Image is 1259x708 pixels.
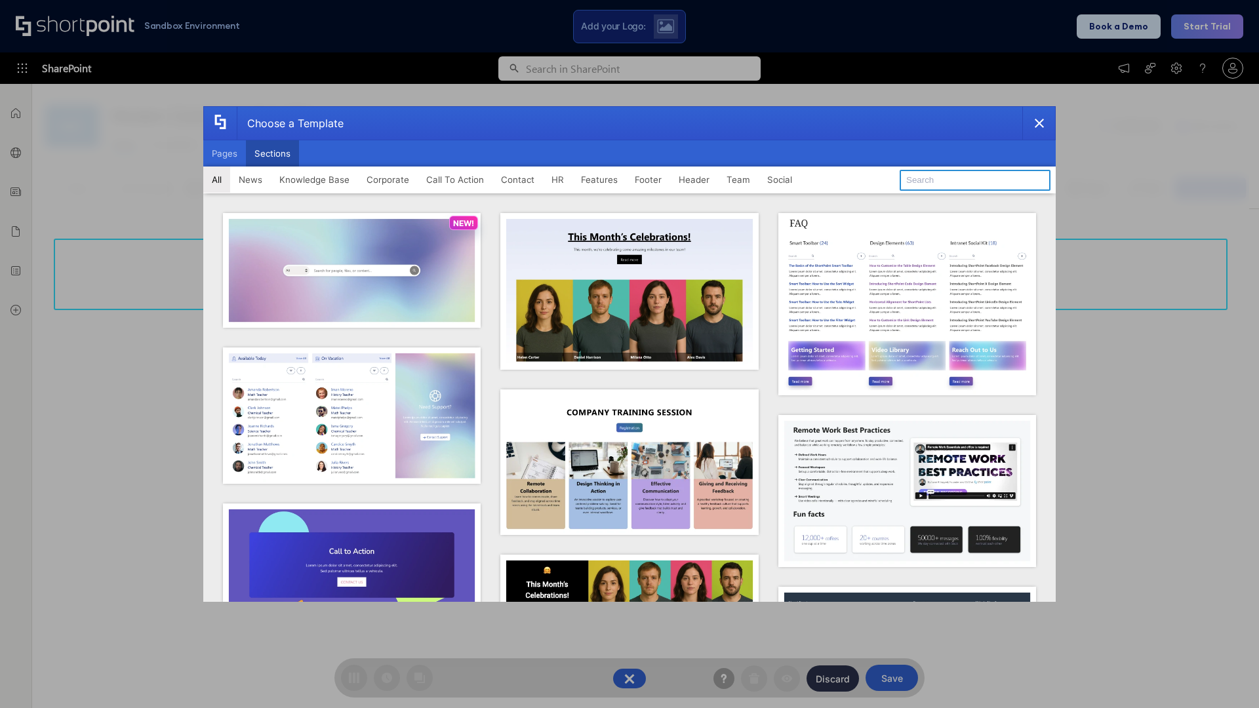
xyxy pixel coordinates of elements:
[572,167,626,193] button: Features
[670,167,718,193] button: Header
[626,167,670,193] button: Footer
[203,140,246,167] button: Pages
[492,167,543,193] button: Contact
[203,167,230,193] button: All
[271,167,358,193] button: Knowledge Base
[358,167,418,193] button: Corporate
[543,167,572,193] button: HR
[759,167,801,193] button: Social
[453,218,474,228] p: NEW!
[230,167,271,193] button: News
[203,106,1056,602] div: template selector
[246,140,299,167] button: Sections
[718,167,759,193] button: Team
[900,170,1050,191] input: Search
[418,167,492,193] button: Call To Action
[237,107,344,140] div: Choose a Template
[1193,645,1259,708] iframe: Chat Widget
